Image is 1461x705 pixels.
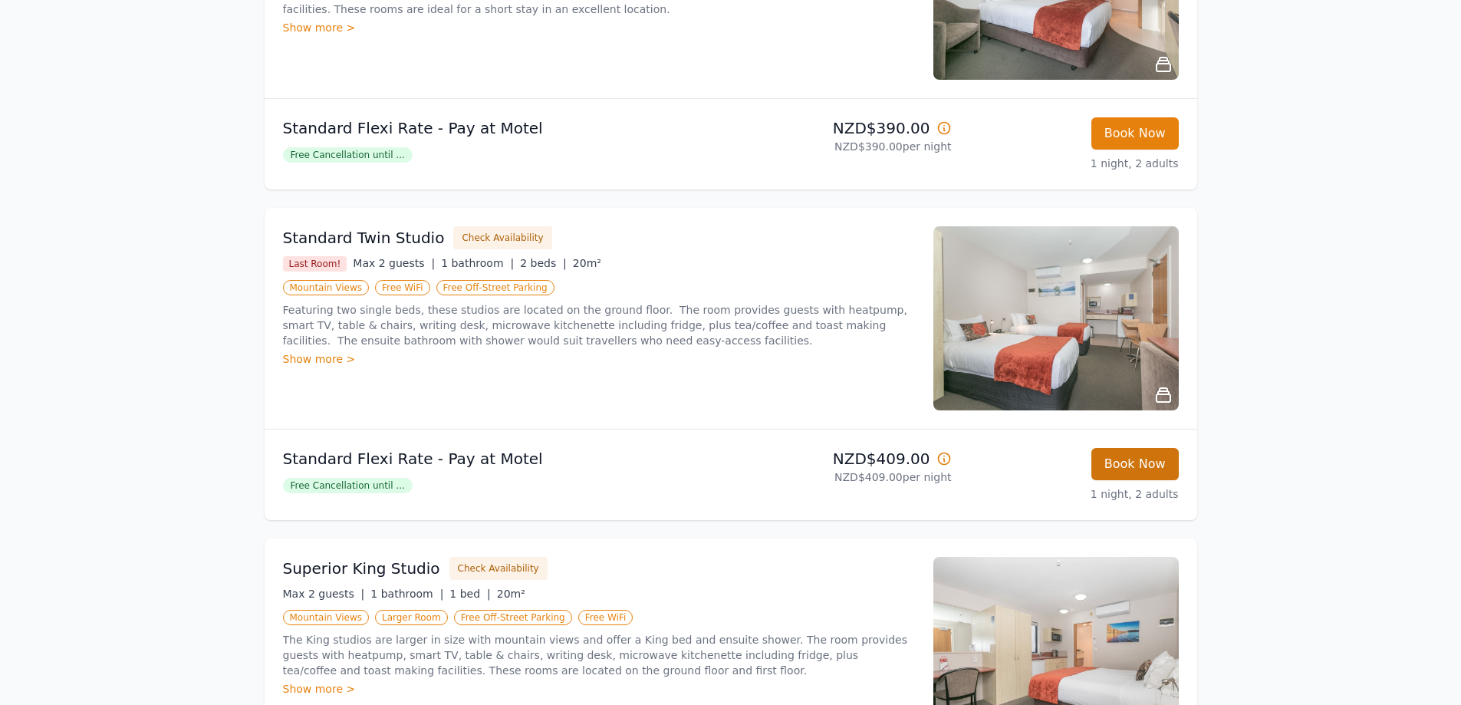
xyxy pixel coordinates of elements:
h3: Standard Twin Studio [283,227,445,249]
span: Mountain Views [283,610,369,625]
h3: Superior King Studio [283,558,440,579]
span: Max 2 guests | [353,257,435,269]
span: 1 bed | [449,588,490,600]
span: 2 beds | [520,257,567,269]
p: NZD$390.00 per night [737,139,952,154]
span: Free Cancellation until ... [283,147,413,163]
span: Free WiFi [578,610,633,625]
span: 1 bathroom | [441,257,514,269]
div: Show more > [283,20,915,35]
span: Larger Room [375,610,448,625]
span: 1 bathroom | [370,588,443,600]
div: Show more > [283,351,915,367]
p: NZD$409.00 [737,448,952,469]
span: Max 2 guests | [283,588,365,600]
button: Book Now [1091,117,1179,150]
p: Standard Flexi Rate - Pay at Motel [283,448,725,469]
span: Free Off-Street Parking [436,280,554,295]
span: Free WiFi [375,280,430,295]
div: Show more > [283,681,915,697]
span: Free Off-Street Parking [454,610,572,625]
button: Book Now [1091,448,1179,480]
p: The King studios are larger in size with mountain views and offer a King bed and ensuite shower. ... [283,632,915,678]
span: 20m² [573,257,601,269]
p: NZD$390.00 [737,117,952,139]
span: Last Room! [283,256,347,272]
p: NZD$409.00 per night [737,469,952,485]
p: 1 night, 2 adults [964,156,1179,171]
span: Free Cancellation until ... [283,478,413,493]
button: Check Availability [449,557,548,580]
span: Mountain Views [283,280,369,295]
button: Check Availability [453,226,551,249]
p: Featuring two single beds, these studios are located on the ground floor. The room provides guest... [283,302,915,348]
span: 20m² [497,588,525,600]
p: 1 night, 2 adults [964,486,1179,502]
p: Standard Flexi Rate - Pay at Motel [283,117,725,139]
